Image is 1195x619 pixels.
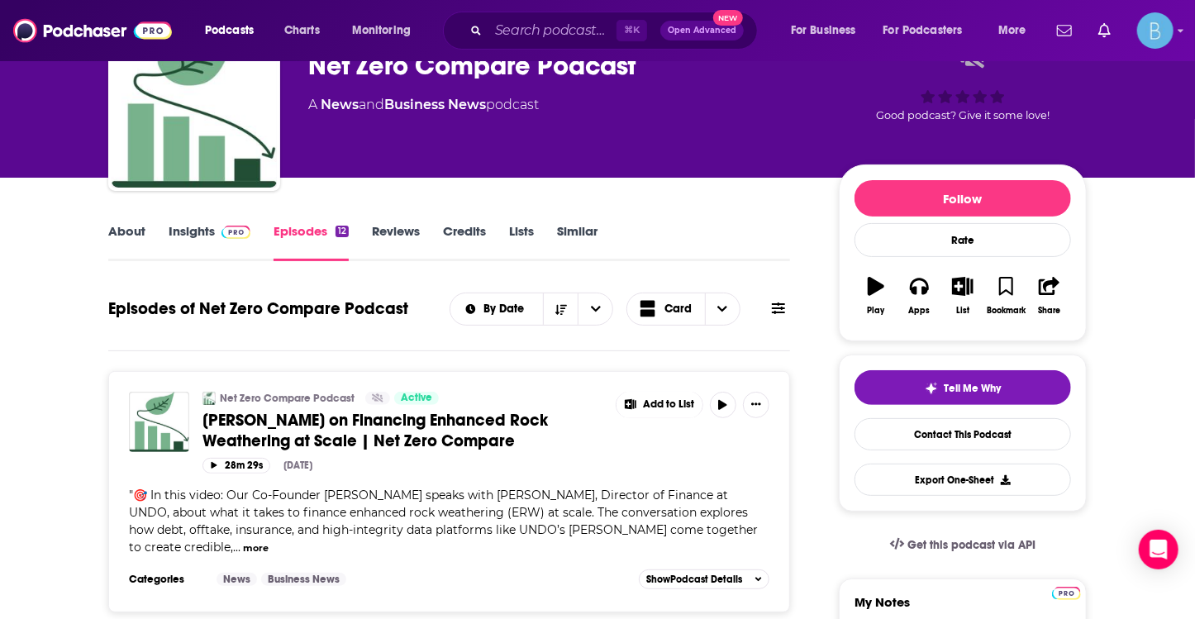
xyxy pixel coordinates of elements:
button: Show profile menu [1137,12,1174,49]
span: Card [664,303,692,315]
span: Show Podcast Details [646,574,742,585]
button: open menu [779,17,877,44]
span: [PERSON_NAME] on Financing Enhanced Rock Weathering at Scale | Net Zero Compare [202,410,548,451]
div: Bookmark [987,306,1026,316]
div: Search podcasts, credits, & more... [459,12,774,50]
div: 12 [336,226,349,237]
a: Similar [557,223,597,261]
img: Net Zero Compare Podcast [202,392,216,405]
img: Podchaser Pro [1052,587,1081,600]
a: Active [394,392,439,405]
div: Play [868,306,885,316]
div: Rate [855,223,1071,257]
a: Business News [384,97,486,112]
a: Charts [274,17,330,44]
img: Podchaser Pro [221,226,250,239]
img: Net Zero Compare Podcast [112,22,277,188]
button: more [243,541,269,555]
button: Sort Direction [543,293,578,325]
div: [DATE] [283,459,312,471]
img: tell me why sparkle [925,382,938,395]
span: Open Advanced [668,26,736,35]
button: Export One-Sheet [855,464,1071,496]
a: Show notifications dropdown [1050,17,1078,45]
button: open menu [340,17,432,44]
span: " [129,488,758,555]
a: About [108,223,145,261]
button: Apps [897,266,940,326]
img: User Profile [1137,12,1174,49]
button: Follow [855,180,1071,217]
button: open menu [987,17,1047,44]
a: Get this podcast via API [877,525,1049,565]
span: Tell Me Why [945,382,1002,395]
span: More [998,19,1026,42]
button: open menu [450,303,544,315]
button: List [941,266,984,326]
span: ⌘ K [617,20,647,41]
button: open menu [873,17,987,44]
button: Bookmark [984,266,1027,326]
button: open menu [193,17,275,44]
a: Net Zero Compare Podcast [220,392,355,405]
button: Show More Button [617,392,702,418]
span: Monitoring [352,19,411,42]
a: Show notifications dropdown [1092,17,1117,45]
button: ShowPodcast Details [639,569,769,589]
a: Episodes12 [274,223,349,261]
span: Podcasts [205,19,254,42]
a: Business News [261,573,346,586]
span: and [359,97,384,112]
h1: Episodes of Net Zero Compare Podcast [108,298,408,319]
button: open menu [578,293,612,325]
span: By Date [483,303,530,315]
button: tell me why sparkleTell Me Why [855,370,1071,405]
button: Play [855,266,897,326]
div: Apps [909,306,931,316]
span: ... [233,540,240,555]
span: 🎯 In this video: Our Co-Founder [PERSON_NAME] speaks with [PERSON_NAME], Director of Finance at U... [129,488,758,555]
span: Logged in as BLASTmedia [1137,12,1174,49]
span: For Business [791,19,856,42]
div: Open Intercom Messenger [1139,530,1178,569]
span: New [713,10,743,26]
input: Search podcasts, credits, & more... [488,17,617,44]
h3: Categories [129,573,203,586]
span: For Podcasters [883,19,963,42]
a: Contact This Podcast [855,418,1071,450]
button: 28m 29s [202,458,270,474]
a: News [217,573,257,586]
button: Open AdvancedNew [660,21,744,40]
a: Reviews [372,223,420,261]
img: Podchaser - Follow, Share and Rate Podcasts [13,15,172,46]
span: Add to List [643,398,694,411]
button: Choose View [626,293,740,326]
a: Lists [509,223,534,261]
a: Credits [443,223,486,261]
span: Good podcast? Give it some love! [876,109,1050,121]
a: Pro website [1052,584,1081,600]
a: News [321,97,359,112]
button: Show More Button [743,392,769,418]
a: [PERSON_NAME] on Financing Enhanced Rock Weathering at Scale | Net Zero Compare [202,410,604,451]
span: Active [401,390,432,407]
span: Charts [284,19,320,42]
span: Get this podcast via API [907,538,1036,552]
h2: Choose List sort [450,293,614,326]
img: Alexandra Bury on Financing Enhanced Rock Weathering at Scale | Net Zero Compare [129,392,189,452]
div: List [956,306,969,316]
div: Good podcast? Give it some love! [839,34,1087,136]
div: A podcast [308,95,539,115]
a: InsightsPodchaser Pro [169,223,250,261]
div: Share [1038,306,1060,316]
button: Share [1028,266,1071,326]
